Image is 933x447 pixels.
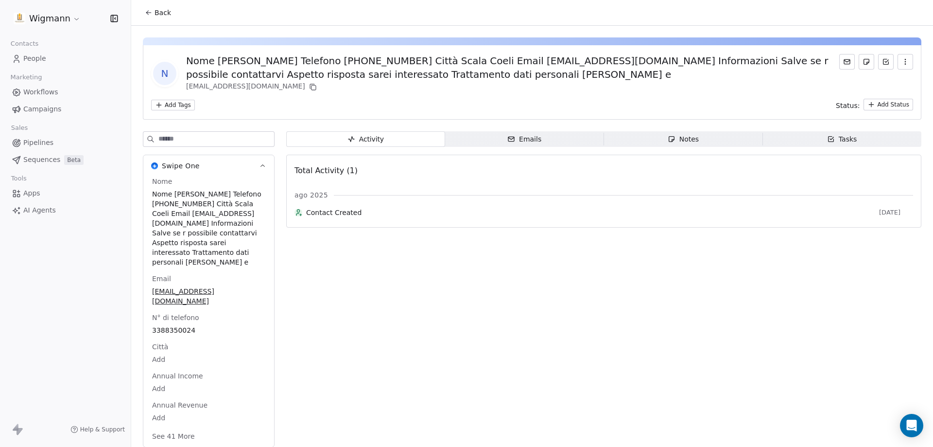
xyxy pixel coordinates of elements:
[152,355,265,364] span: Add
[8,51,123,67] a: People
[23,54,46,64] span: People
[162,161,200,171] span: Swipe One
[150,371,205,381] span: Annual Income
[64,155,84,165] span: Beta
[900,414,923,437] div: Open Intercom Messenger
[23,188,40,198] span: Apps
[8,202,123,218] a: AI Agents
[150,177,174,186] span: Nome
[186,54,839,81] div: Nome [PERSON_NAME] Telefono [PHONE_NUMBER] Città Scala Coeli Email [EMAIL_ADDRESS][DOMAIN_NAME] I...
[146,428,201,445] button: See 41 More
[668,134,699,144] div: Notes
[836,101,860,110] span: Status:
[294,166,358,175] span: Total Activity (1)
[8,152,123,168] a: SequencesBeta
[23,205,56,215] span: AI Agents
[150,313,201,322] span: N° di telefono
[864,99,913,110] button: Add Status
[507,134,541,144] div: Emails
[8,101,123,117] a: Campaigns
[151,100,195,110] button: Add Tags
[143,177,274,447] div: Swipe OneSwipe One
[80,426,125,433] span: Help & Support
[150,400,209,410] span: Annual Revenue
[14,13,25,24] img: 1630668995401.jpeg
[6,36,43,51] span: Contacts
[23,155,60,165] span: Sequences
[294,190,328,200] span: ago 2025
[152,286,265,306] span: [EMAIL_ADDRESS][DOMAIN_NAME]
[8,84,123,100] a: Workflows
[8,135,123,151] a: Pipelines
[6,70,46,85] span: Marketing
[23,138,53,148] span: Pipelines
[152,413,265,423] span: Add
[7,121,32,135] span: Sales
[879,209,913,216] span: [DATE]
[153,62,176,85] span: N
[151,162,158,169] img: Swipe One
[23,104,61,114] span: Campaigns
[70,426,125,433] a: Help & Support
[23,87,58,97] span: Workflows
[150,274,173,284] span: Email
[155,8,171,18] span: Back
[29,12,70,25] span: Wigmann
[139,4,177,21] button: Back
[827,134,857,144] div: Tasks
[152,189,265,267] span: Nome [PERSON_NAME] Telefono [PHONE_NUMBER] Città Scala Coeli Email [EMAIL_ADDRESS][DOMAIN_NAME] I...
[12,10,83,27] button: Wigmann
[306,208,875,217] span: Contact Created
[7,171,31,186] span: Tools
[8,185,123,201] a: Apps
[150,342,170,352] span: Città
[186,81,839,93] div: [EMAIL_ADDRESS][DOMAIN_NAME]
[143,155,274,177] button: Swipe OneSwipe One
[152,384,265,393] span: Add
[152,325,265,335] span: 3388350024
